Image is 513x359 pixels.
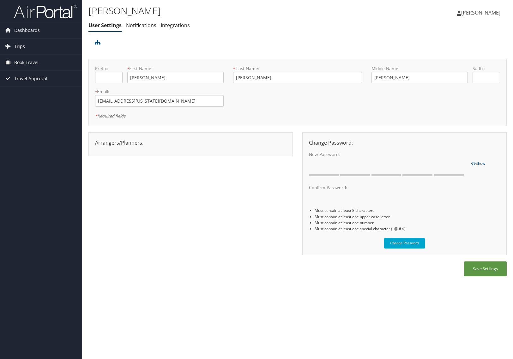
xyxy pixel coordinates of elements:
a: Notifications [126,22,156,29]
label: Prefix: [95,65,123,72]
li: Must contain at least 8 characters [315,207,500,213]
label: First Name: [127,65,224,72]
span: Show [471,161,485,166]
label: Last Name: [233,65,362,72]
button: Save Settings [464,261,507,276]
label: Suffix: [473,65,500,72]
div: Arrangers/Planners: [90,139,291,147]
a: Integrations [161,22,190,29]
a: [PERSON_NAME] [457,3,507,22]
span: Travel Approval [14,71,47,87]
label: Confirm Password: [309,184,467,191]
a: User Settings [88,22,122,29]
li: Must contain at least one number [315,220,500,226]
span: Book Travel [14,55,39,70]
h1: [PERSON_NAME] [88,4,367,17]
div: Change Password: [304,139,505,147]
span: Trips [14,39,25,54]
li: Must contain at least one upper case letter [315,214,500,220]
em: Required fields [95,113,125,119]
label: New Password: [309,151,467,158]
span: [PERSON_NAME] [461,9,500,16]
li: Must contain at least one special character (! @ # $) [315,226,500,232]
button: Change Password [384,238,425,248]
img: airportal-logo.png [14,4,77,19]
a: Show [471,159,485,166]
span: Dashboards [14,22,40,38]
label: Middle Name: [371,65,468,72]
label: Email: [95,88,224,95]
